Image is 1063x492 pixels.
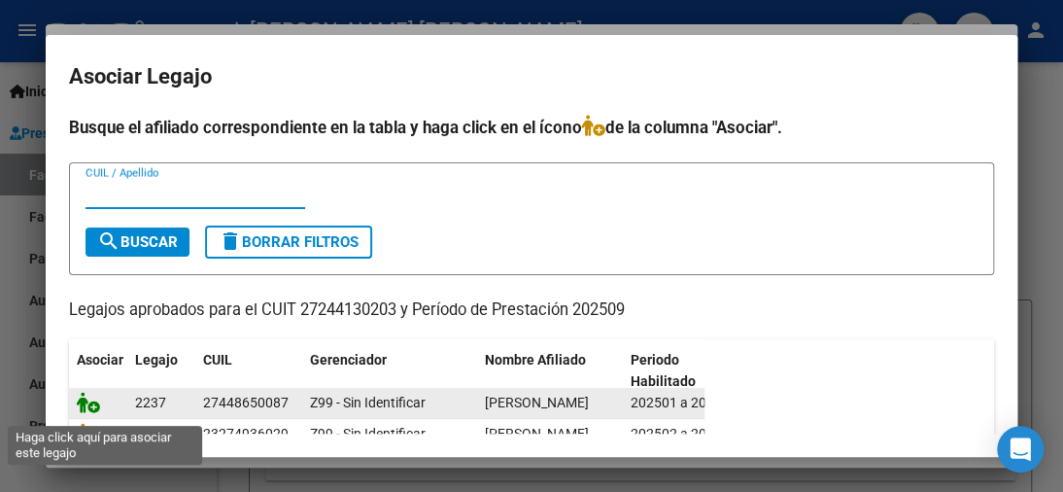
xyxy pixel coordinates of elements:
div: 23274936029 [203,423,289,445]
h4: Busque el afiliado correspondiente en la tabla y haga click en el ícono de la columna "Asociar". [69,115,994,140]
datatable-header-cell: Nombre Afiliado [477,339,623,404]
button: Buscar [86,228,189,257]
span: CUIL [203,352,232,368]
datatable-header-cell: Legajo [127,339,195,404]
span: Buscar [97,233,178,251]
div: 27448650087 [203,392,289,414]
datatable-header-cell: Gerenciador [302,339,477,404]
div: 202502 a 202512 [631,423,746,445]
div: 202501 a 202512 [631,392,746,414]
h2: Asociar Legajo [69,58,994,95]
span: 2833 [135,426,166,441]
span: FELDMAN ALDANA SOLEDAD [485,395,589,410]
span: Z99 - Sin Identificar [310,395,426,410]
span: Legajo [135,352,178,368]
span: Gerenciador [310,352,387,368]
span: Periodo Habilitado [631,352,696,390]
span: Borrar Filtros [219,233,359,251]
span: 2237 [135,395,166,410]
span: Asociar [77,352,123,368]
div: Open Intercom Messenger [997,426,1044,473]
datatable-header-cell: Periodo Habilitado [623,339,754,404]
span: Nombre Afiliado [485,352,586,368]
p: Legajos aprobados para el CUIT 27244130203 y Período de Prestación 202509 [69,299,994,323]
mat-icon: search [97,229,120,253]
datatable-header-cell: Asociar [69,339,127,404]
mat-icon: delete [219,229,242,253]
span: QUIUAN ADRIAN MARCELO [485,426,589,441]
button: Borrar Filtros [205,226,372,259]
span: Z99 - Sin Identificar [310,426,426,441]
datatable-header-cell: CUIL [195,339,302,404]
